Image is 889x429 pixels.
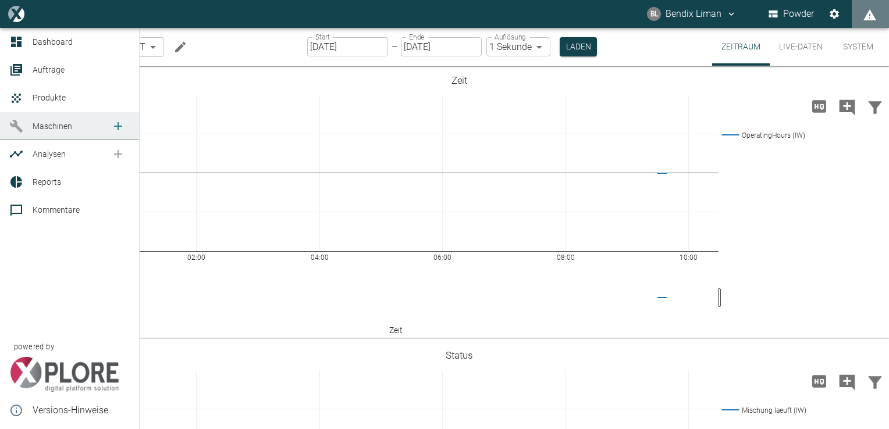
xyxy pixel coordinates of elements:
[861,366,889,396] button: Daten filtern
[832,28,884,66] button: System
[33,149,66,159] span: Analysen
[106,142,130,166] a: new /analyses/list/0
[401,37,482,56] input: DD.MM.YYYY
[833,91,861,121] button: Kommentar hinzufügen
[560,37,597,56] button: Laden
[33,37,73,47] span: Dashboard
[824,3,845,24] button: Einstellungen
[805,100,833,111] span: Hohe Auflösung
[486,37,550,56] div: 1 Sekunde
[645,3,738,24] button: bendix.liman@kansaihelios-cws.de
[805,375,833,386] span: Hohe Auflösung
[766,3,817,24] button: Powder
[315,32,330,42] label: Start
[169,35,192,59] button: Machine bearbeiten
[33,205,80,214] span: Kommentare
[712,28,770,66] button: Zeitraum
[33,121,72,131] span: Maschinen
[770,28,832,66] button: Live-Daten
[409,32,424,42] label: Ende
[33,93,66,102] span: Produkte
[495,32,526,42] label: Auflösung
[647,7,661,21] div: BL
[833,366,861,396] button: Kommentar hinzufügen
[9,357,119,392] img: Xplore Logo
[14,341,54,352] span: powered by
[33,403,130,417] span: Versions-Hinweise
[8,6,24,22] img: logo
[33,65,65,74] span: Aufträge
[861,91,889,121] button: Daten filtern
[392,40,397,53] p: –
[106,115,130,138] a: new /machines
[307,37,388,56] input: DD.MM.YYYY
[33,177,61,187] span: Reports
